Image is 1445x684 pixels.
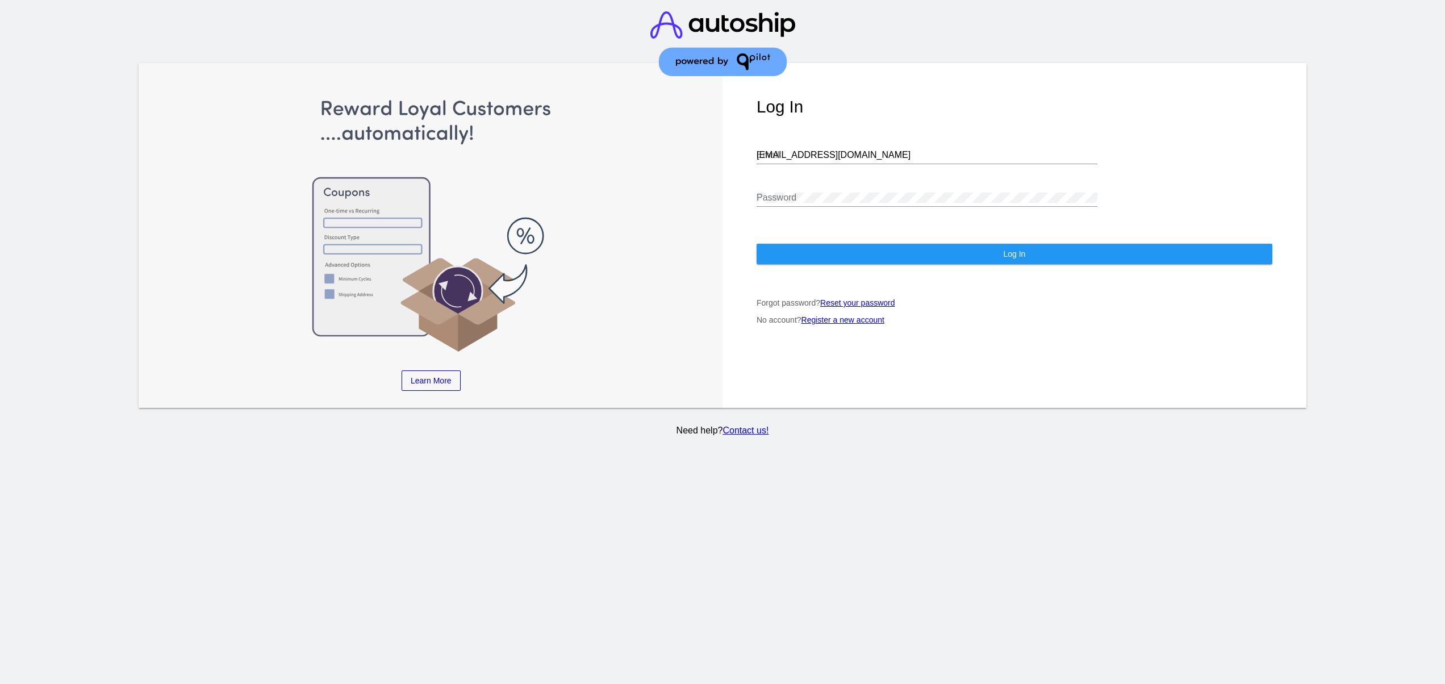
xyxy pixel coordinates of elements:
[801,315,884,324] a: Register a new account
[757,315,1272,324] p: No account?
[411,376,452,385] span: Learn More
[820,298,895,307] a: Reset your password
[757,244,1272,264] button: Log In
[1003,249,1025,258] span: Log In
[722,426,769,435] a: Contact us!
[402,370,461,391] a: Learn More
[173,97,689,354] img: Apply Coupons Automatically to Scheduled Orders with QPilot
[137,426,1309,436] p: Need help?
[757,150,1097,160] input: Email
[757,97,1272,116] h1: Log In
[757,298,1272,307] p: Forgot password?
